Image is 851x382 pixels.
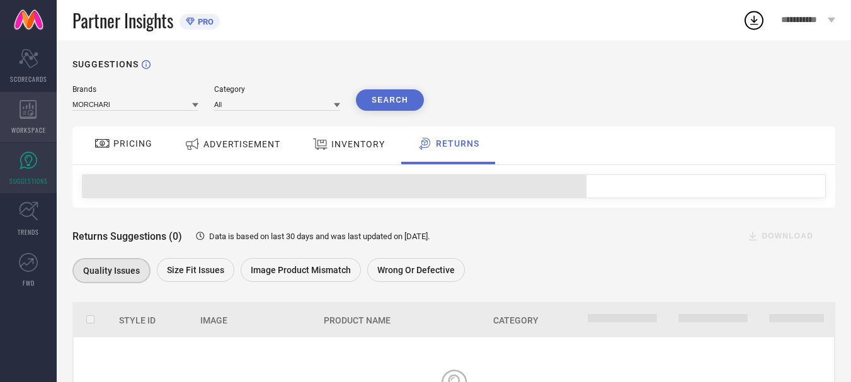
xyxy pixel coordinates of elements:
span: Returns Suggestions (0) [72,230,182,242]
span: Wrong or Defective [377,265,455,275]
span: Size fit issues [167,265,224,275]
span: PRO [195,17,214,26]
div: Brands [72,85,198,94]
span: SUGGESTIONS [9,176,48,186]
div: Open download list [743,9,765,31]
span: PRICING [113,138,152,149]
span: Image [200,315,227,325]
span: RETURNS [436,138,479,149]
span: Partner Insights [72,8,173,33]
span: FWD [23,278,35,288]
span: SCORECARDS [10,74,47,84]
span: Data is based on last 30 days and was last updated on [DATE] . [209,232,430,241]
span: Quality issues [83,266,140,276]
span: WORKSPACE [11,125,46,135]
span: Style Id [119,315,156,325]
span: Product Name [324,315,391,325]
button: Search [356,89,424,111]
div: Category [214,85,340,94]
h1: SUGGESTIONS [72,59,139,69]
span: ADVERTISEMENT [203,139,280,149]
span: Image product mismatch [251,265,351,275]
span: INVENTORY [331,139,385,149]
span: TRENDS [18,227,39,237]
span: Category [493,315,539,325]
